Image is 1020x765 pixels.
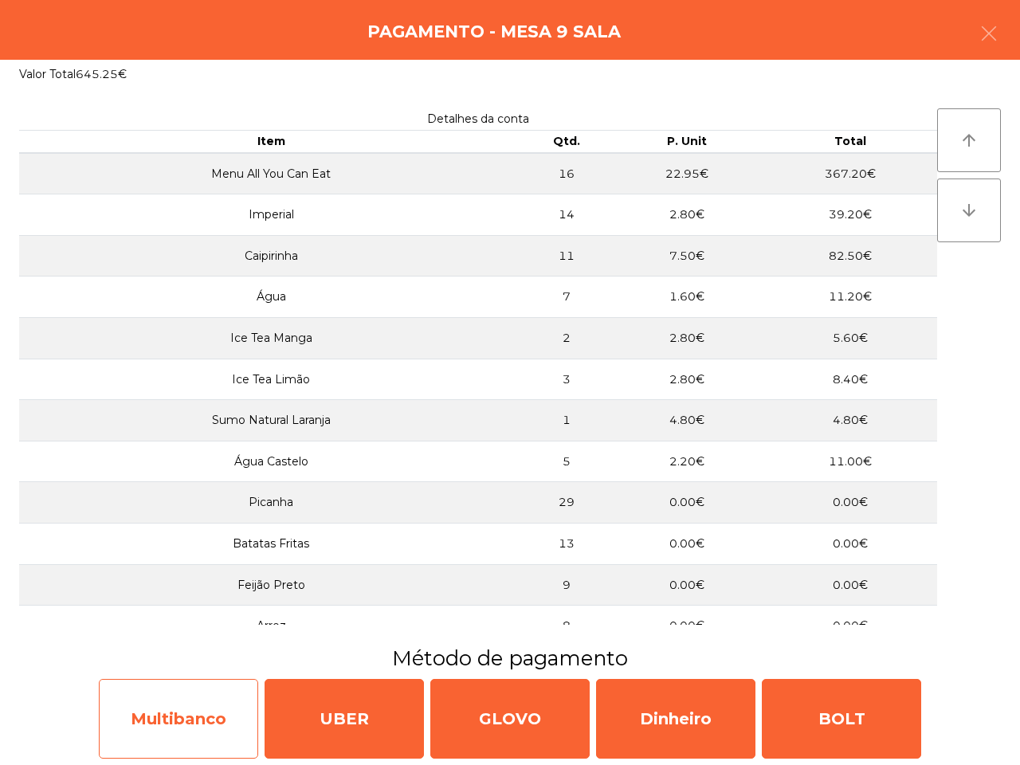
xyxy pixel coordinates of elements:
[610,400,764,441] td: 4.80€
[763,277,937,318] td: 11.20€
[763,131,937,153] th: Total
[19,277,524,318] td: Água
[610,318,764,359] td: 2.80€
[19,400,524,441] td: Sumo Natural Laranja
[430,679,590,759] div: GLOVO
[427,112,529,126] span: Detalhes da conta
[596,679,755,759] div: Dinheiro
[959,201,979,220] i: arrow_downward
[610,235,764,277] td: 7.50€
[762,679,921,759] div: BOLT
[19,564,524,606] td: Feijão Preto
[763,318,937,359] td: 5.60€
[524,131,610,153] th: Qtd.
[265,679,424,759] div: UBER
[19,606,524,647] td: Arroz
[19,153,524,194] td: Menu All You Can Eat
[524,400,610,441] td: 1
[610,359,764,400] td: 2.80€
[610,194,764,236] td: 2.80€
[19,359,524,400] td: Ice Tea Limão
[763,482,937,524] td: 0.00€
[524,564,610,606] td: 9
[524,441,610,482] td: 5
[937,178,1001,242] button: arrow_downward
[937,108,1001,172] button: arrow_upward
[524,606,610,647] td: 8
[763,606,937,647] td: 0.00€
[763,153,937,194] td: 367.20€
[19,235,524,277] td: Caipirinha
[524,194,610,236] td: 14
[367,20,621,44] h4: Pagamento - Mesa 9 Sala
[763,359,937,400] td: 8.40€
[19,131,524,153] th: Item
[763,400,937,441] td: 4.80€
[763,523,937,564] td: 0.00€
[19,194,524,236] td: Imperial
[524,235,610,277] td: 11
[610,523,764,564] td: 0.00€
[610,131,764,153] th: P. Unit
[524,318,610,359] td: 2
[763,235,937,277] td: 82.50€
[610,482,764,524] td: 0.00€
[76,67,127,81] span: 645.25€
[19,482,524,524] td: Picanha
[99,679,258,759] div: Multibanco
[524,482,610,524] td: 29
[610,153,764,194] td: 22.95€
[610,564,764,606] td: 0.00€
[524,359,610,400] td: 3
[524,523,610,564] td: 13
[524,153,610,194] td: 16
[19,441,524,482] td: Água Castelo
[524,277,610,318] td: 7
[19,523,524,564] td: Batatas Fritas
[19,318,524,359] td: Ice Tea Manga
[610,277,764,318] td: 1.60€
[959,131,979,150] i: arrow_upward
[19,67,76,81] span: Valor Total
[12,644,1008,673] h3: Método de pagamento
[610,441,764,482] td: 2.20€
[763,194,937,236] td: 39.20€
[763,441,937,482] td: 11.00€
[763,564,937,606] td: 0.00€
[610,606,764,647] td: 0.00€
